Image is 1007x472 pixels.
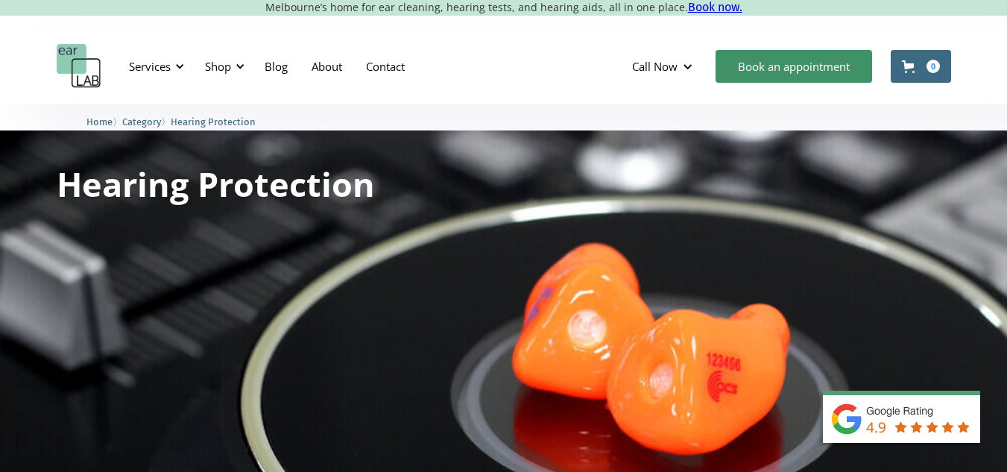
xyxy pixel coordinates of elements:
li: 〉 [122,114,171,130]
a: Home [86,114,113,128]
span: Category [122,116,161,128]
a: Category [122,114,161,128]
div: Shop [196,44,249,89]
a: Blog [253,45,300,88]
div: 0 [926,60,940,73]
a: About [300,45,354,88]
div: Services [129,59,171,74]
span: Home [86,116,113,128]
a: Hearing Protection [171,114,256,128]
div: Shop [205,59,231,74]
div: Call Now [620,44,708,89]
li: 〉 [86,114,122,130]
span: Hearing Protection [171,116,256,128]
a: Contact [354,45,417,88]
a: Open cart [891,50,951,83]
a: home [57,44,101,89]
div: Services [120,44,189,89]
a: Book an appointment [716,50,872,83]
div: Call Now [632,59,678,74]
h1: Hearing Protection [57,167,375,201]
